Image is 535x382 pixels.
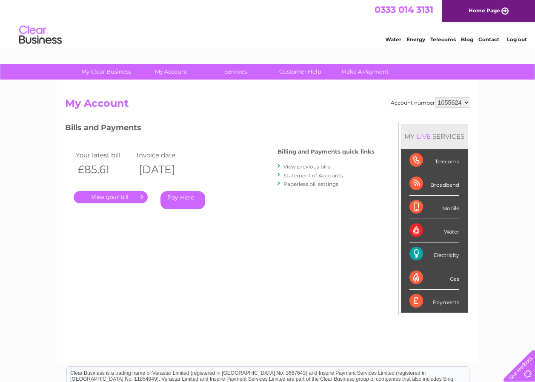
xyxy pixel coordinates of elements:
a: . [74,191,148,203]
td: Invoice date [134,149,196,161]
a: Blog [461,36,473,43]
div: Electricity [409,242,459,266]
a: Services [200,64,271,80]
a: Water [385,36,401,43]
div: Clear Business is a trading name of Verastar Limited (registered in [GEOGRAPHIC_DATA] No. 3667643... [67,5,469,41]
td: Your latest bill [74,149,135,161]
a: View previous bills [283,163,330,170]
a: Pay Here [160,191,205,209]
div: MY SERVICES [401,124,468,148]
a: Contact [478,36,499,43]
a: Paperless bill settings [283,181,338,187]
th: £85.61 [74,161,135,178]
div: Mobile [409,196,459,219]
a: Telecoms [430,36,456,43]
a: Statement of Accounts [283,172,343,179]
a: Customer Help [265,64,335,80]
div: LIVE [415,132,432,140]
a: Log out [507,36,527,43]
a: My Clear Business [71,64,141,80]
div: Broadband [409,172,459,196]
div: Payments [409,290,459,313]
th: [DATE] [134,161,196,178]
div: Gas [409,266,459,290]
div: Account number [391,97,470,108]
a: My Account [136,64,206,80]
a: Make A Payment [330,64,400,80]
img: logo.png [19,22,62,48]
h2: My Account [65,97,470,114]
div: Water [409,219,459,242]
h3: Bills and Payments [65,122,375,137]
div: Telecoms [409,149,459,172]
h4: Billing and Payments quick links [278,148,375,155]
a: Energy [406,36,425,43]
a: 0333 014 3131 [375,4,433,15]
